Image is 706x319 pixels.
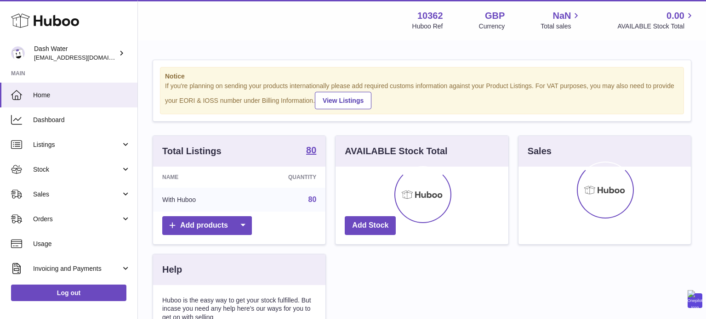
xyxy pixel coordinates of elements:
[153,167,244,188] th: Name
[617,22,695,31] span: AVAILABLE Stock Total
[485,10,505,22] strong: GBP
[306,146,316,157] a: 80
[34,54,135,61] span: [EMAIL_ADDRESS][DOMAIN_NAME]
[552,10,571,22] span: NaN
[541,10,581,31] a: NaN Total sales
[34,45,117,62] div: Dash Water
[345,145,447,157] h3: AVAILABLE Stock Total
[33,165,121,174] span: Stock
[308,196,317,203] a: 80
[33,116,131,124] span: Dashboard
[33,91,131,100] span: Home
[33,264,121,273] span: Invoicing and Payments
[244,167,325,188] th: Quantity
[153,188,244,212] td: With Huboo
[165,82,679,109] div: If you're planning on sending your products internationally please add required customs informati...
[479,22,505,31] div: Currency
[33,240,131,248] span: Usage
[412,22,443,31] div: Huboo Ref
[162,216,252,235] a: Add products
[666,10,684,22] span: 0.00
[315,92,371,109] a: View Listings
[162,145,222,157] h3: Total Listings
[417,10,443,22] strong: 10362
[345,216,396,235] a: Add Stock
[541,22,581,31] span: Total sales
[11,285,126,301] a: Log out
[165,72,679,81] strong: Notice
[617,10,695,31] a: 0.00 AVAILABLE Stock Total
[33,215,121,224] span: Orders
[528,145,552,157] h3: Sales
[306,146,316,155] strong: 80
[162,263,182,276] h3: Help
[33,190,121,199] span: Sales
[11,46,25,60] img: bea@dash-water.com
[33,140,121,149] span: Listings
